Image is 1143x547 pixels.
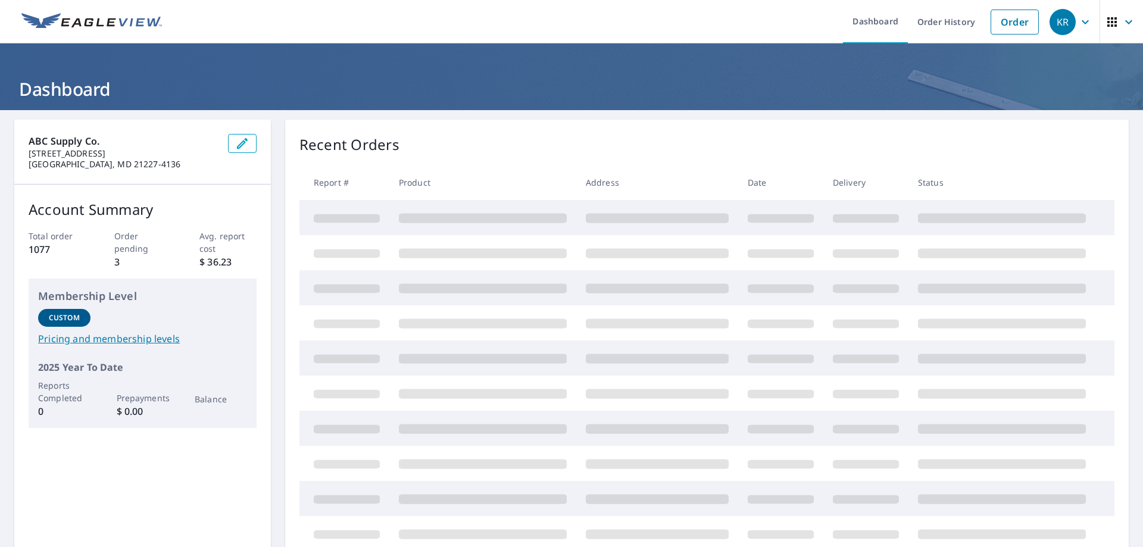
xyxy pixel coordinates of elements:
p: ABC Supply Co. [29,134,218,148]
th: Report # [299,165,389,200]
p: Balance [195,393,247,405]
a: Pricing and membership levels [38,332,247,346]
p: Custom [49,312,80,323]
p: Reports Completed [38,379,90,404]
th: Address [576,165,738,200]
p: Prepayments [117,392,169,404]
p: Membership Level [38,288,247,304]
img: EV Logo [21,13,162,31]
p: $ 0.00 [117,404,169,418]
p: $ 36.23 [199,255,257,269]
p: Recent Orders [299,134,399,155]
a: Order [991,10,1039,35]
p: 3 [114,255,171,269]
p: [STREET_ADDRESS] [29,148,218,159]
th: Delivery [823,165,908,200]
th: Date [738,165,823,200]
p: Avg. report cost [199,230,257,255]
p: Order pending [114,230,171,255]
th: Product [389,165,576,200]
p: 0 [38,404,90,418]
th: Status [908,165,1095,200]
h1: Dashboard [14,77,1129,101]
p: Total order [29,230,86,242]
p: [GEOGRAPHIC_DATA], MD 21227-4136 [29,159,218,170]
p: 1077 [29,242,86,257]
div: KR [1050,9,1076,35]
p: Account Summary [29,199,257,220]
p: 2025 Year To Date [38,360,247,374]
